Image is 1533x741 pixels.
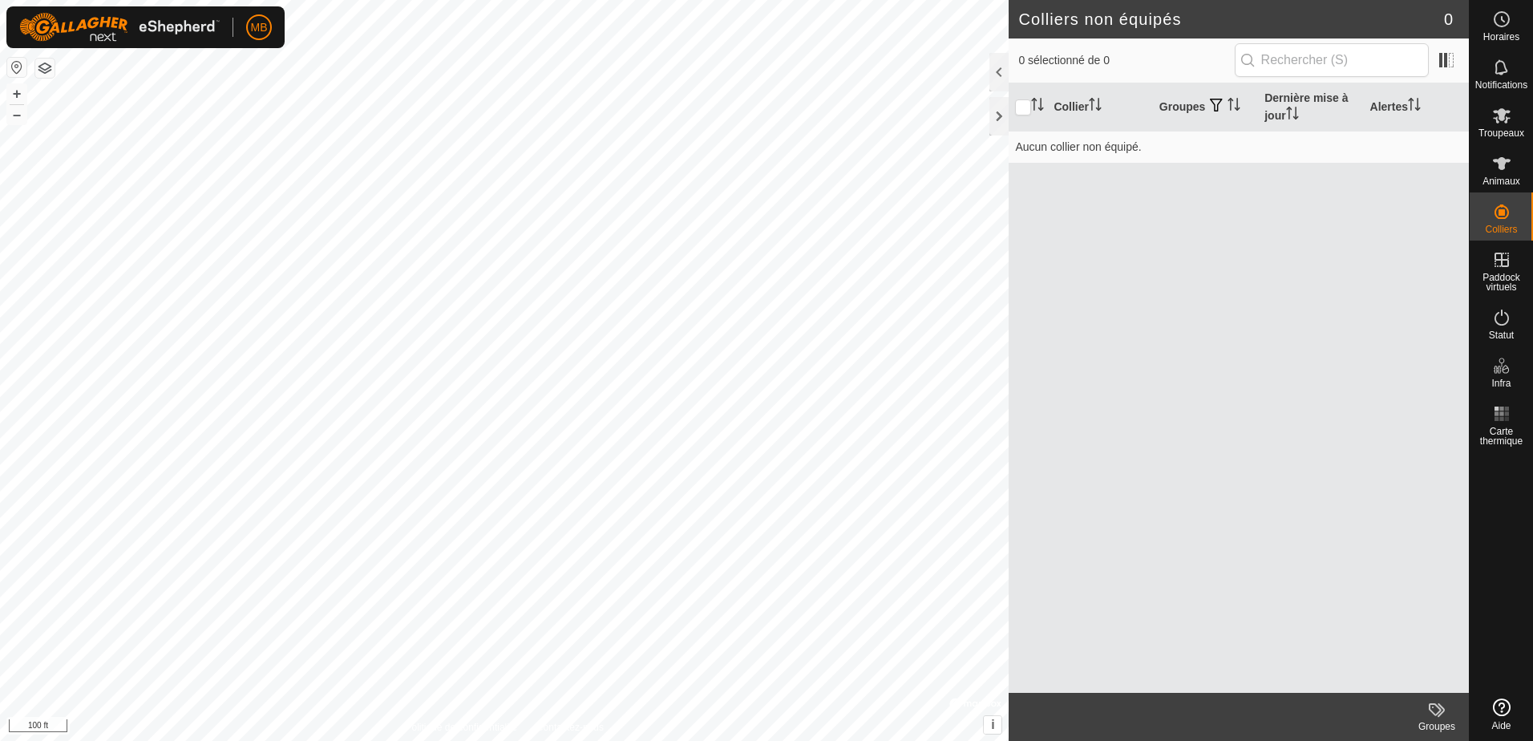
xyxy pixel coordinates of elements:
span: 0 [1444,7,1453,31]
span: Troupeaux [1478,128,1524,138]
p-sorticon: Activer pour trier [1408,100,1421,113]
th: Alertes [1364,83,1469,132]
span: Colliers [1485,225,1517,234]
span: Horaires [1483,32,1519,42]
h2: Colliers non équipés [1018,10,1443,29]
button: + [7,84,26,103]
p-sorticon: Activer pour trier [1286,109,1299,122]
span: Infra [1491,379,1511,388]
span: 0 sélectionné de 0 [1018,52,1234,69]
span: Aide [1491,721,1511,731]
th: Collier [1047,83,1152,132]
img: Logo Gallagher [19,13,220,42]
a: Aide [1470,692,1533,737]
a: Politique de confidentialité [405,720,516,735]
span: i [991,718,994,731]
p-sorticon: Activer pour trier [1089,100,1102,113]
a: Contactez-nous [536,720,604,735]
td: Aucun collier non équipé. [1009,131,1469,163]
span: MB [251,19,268,36]
button: Réinitialiser la carte [7,58,26,77]
th: Groupes [1153,83,1258,132]
span: Carte thermique [1474,427,1529,446]
span: Notifications [1475,80,1527,90]
button: Couches de carte [35,59,55,78]
button: i [984,716,1001,734]
span: Statut [1489,330,1514,340]
button: – [7,105,26,124]
span: Paddock virtuels [1474,273,1529,292]
span: Animaux [1482,176,1520,186]
input: Rechercher (S) [1235,43,1429,77]
p-sorticon: Activer pour trier [1031,100,1044,113]
th: Dernière mise à jour [1258,83,1363,132]
div: Groupes [1405,719,1469,734]
p-sorticon: Activer pour trier [1228,100,1240,113]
